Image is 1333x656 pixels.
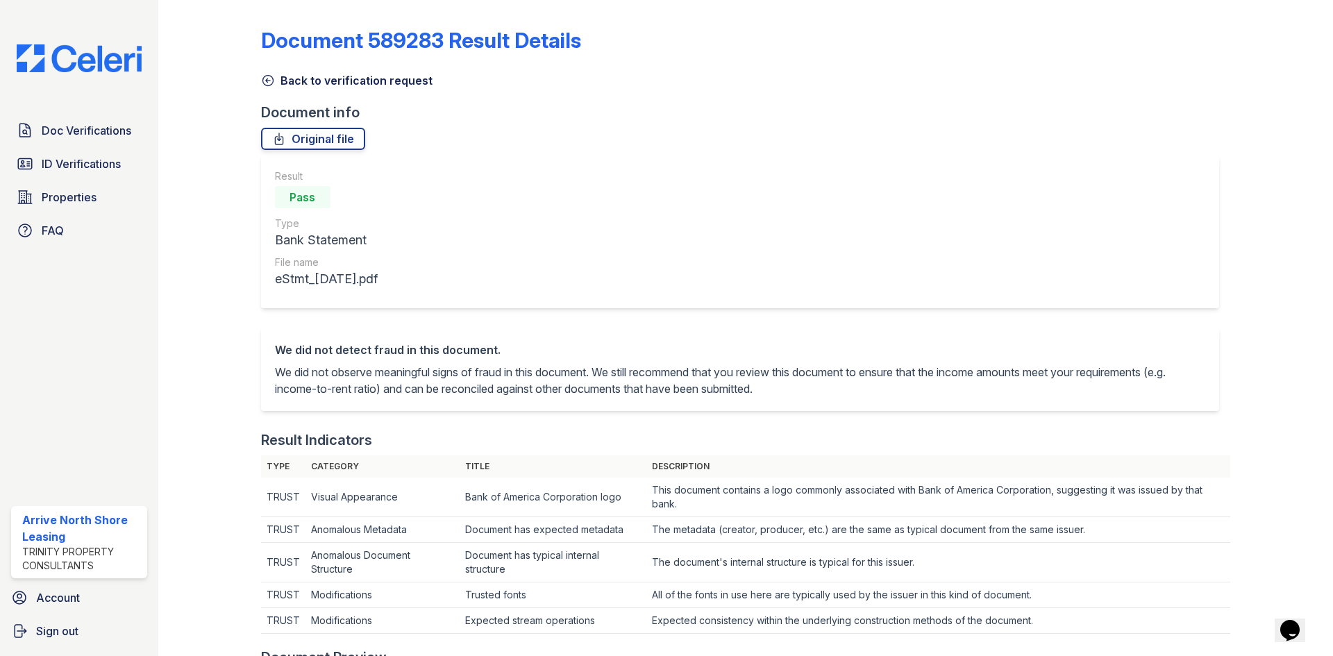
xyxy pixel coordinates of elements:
td: Document has typical internal structure [460,543,646,582]
a: ID Verifications [11,150,147,178]
div: eStmt_[DATE].pdf [275,269,378,289]
a: Properties [11,183,147,211]
a: Sign out [6,617,153,645]
td: Bank of America Corporation logo [460,478,646,517]
span: Properties [42,189,97,205]
div: File name [275,255,378,269]
td: TRUST [261,543,305,582]
span: Sign out [36,623,78,639]
td: Expected consistency within the underlying construction methods of the document. [646,608,1230,634]
a: Original file [261,128,365,150]
div: Pass [275,186,330,208]
th: Type [261,455,305,478]
div: Result Indicators [261,430,372,450]
td: The document's internal structure is typical for this issuer. [646,543,1230,582]
th: Category [305,455,460,478]
a: Document 589283 Result Details [261,28,581,53]
div: Result [275,169,378,183]
td: Modifications [305,608,460,634]
td: TRUST [261,517,305,543]
td: All of the fonts in use here are typically used by the issuer in this kind of document. [646,582,1230,608]
span: Account [36,589,80,606]
img: CE_Logo_Blue-a8612792a0a2168367f1c8372b55b34899dd931a85d93a1a3d3e32e68fde9ad4.png [6,44,153,72]
div: Type [275,217,378,230]
th: Description [646,455,1230,478]
td: Anomalous Document Structure [305,543,460,582]
a: Back to verification request [261,72,433,89]
iframe: chat widget [1275,600,1319,642]
div: Trinity Property Consultants [22,545,142,573]
td: Visual Appearance [305,478,460,517]
span: FAQ [42,222,64,239]
th: Title [460,455,646,478]
div: Arrive North Shore Leasing [22,512,142,545]
span: Doc Verifications [42,122,131,139]
td: Anomalous Metadata [305,517,460,543]
a: Doc Verifications [11,117,147,144]
td: TRUST [261,608,305,634]
td: Document has expected metadata [460,517,646,543]
div: We did not detect fraud in this document. [275,342,1205,358]
td: Modifications [305,582,460,608]
td: Expected stream operations [460,608,646,634]
span: ID Verifications [42,155,121,172]
a: Account [6,584,153,612]
div: Bank Statement [275,230,378,250]
td: TRUST [261,478,305,517]
td: The metadata (creator, producer, etc.) are the same as typical document from the same issuer. [646,517,1230,543]
a: FAQ [11,217,147,244]
td: Trusted fonts [460,582,646,608]
p: We did not observe meaningful signs of fraud in this document. We still recommend that you review... [275,364,1205,397]
div: Document info [261,103,1230,122]
td: This document contains a logo commonly associated with Bank of America Corporation, suggesting it... [646,478,1230,517]
td: TRUST [261,582,305,608]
